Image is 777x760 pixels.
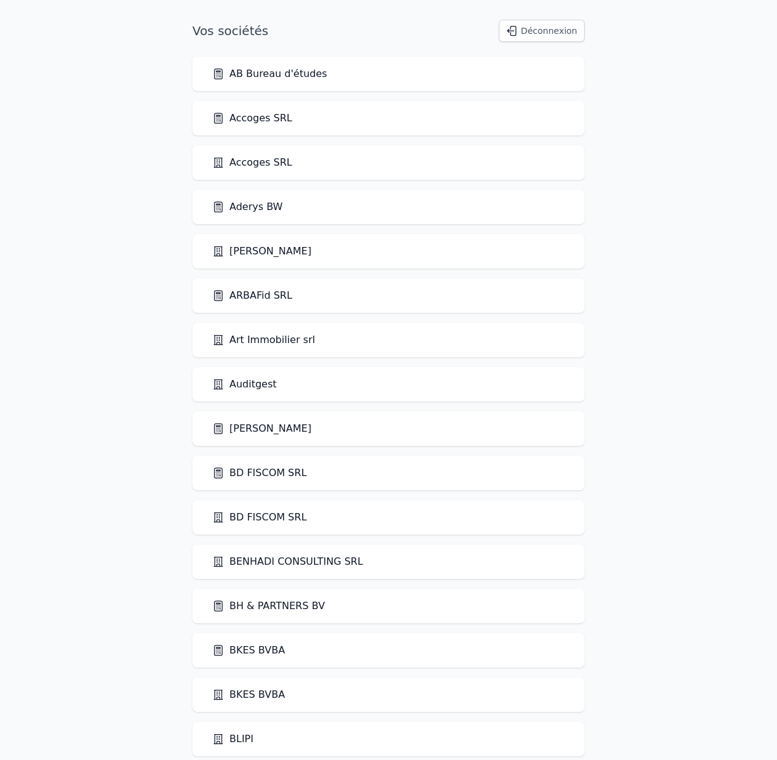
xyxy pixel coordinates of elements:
[212,111,292,126] a: Accoges SRL
[212,200,282,214] a: Aderys BW
[212,288,292,303] a: ARBAFid SRL
[212,554,363,569] a: BENHADI CONSULTING SRL
[212,67,327,81] a: AB Bureau d'études
[212,155,292,170] a: Accoges SRL
[212,466,306,480] a: BD FISCOM SRL
[212,510,306,525] a: BD FISCOM SRL
[212,732,253,746] a: BLIPI
[499,20,585,42] button: Déconnexion
[212,421,311,436] a: [PERSON_NAME]
[212,244,311,259] a: [PERSON_NAME]
[212,643,285,658] a: BKES BVBA
[212,687,285,702] a: BKES BVBA
[212,333,315,347] a: Art Immobilier srl
[192,22,268,39] h1: Vos sociétés
[212,599,325,613] a: BH & PARTNERS BV
[212,377,277,392] a: Auditgest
